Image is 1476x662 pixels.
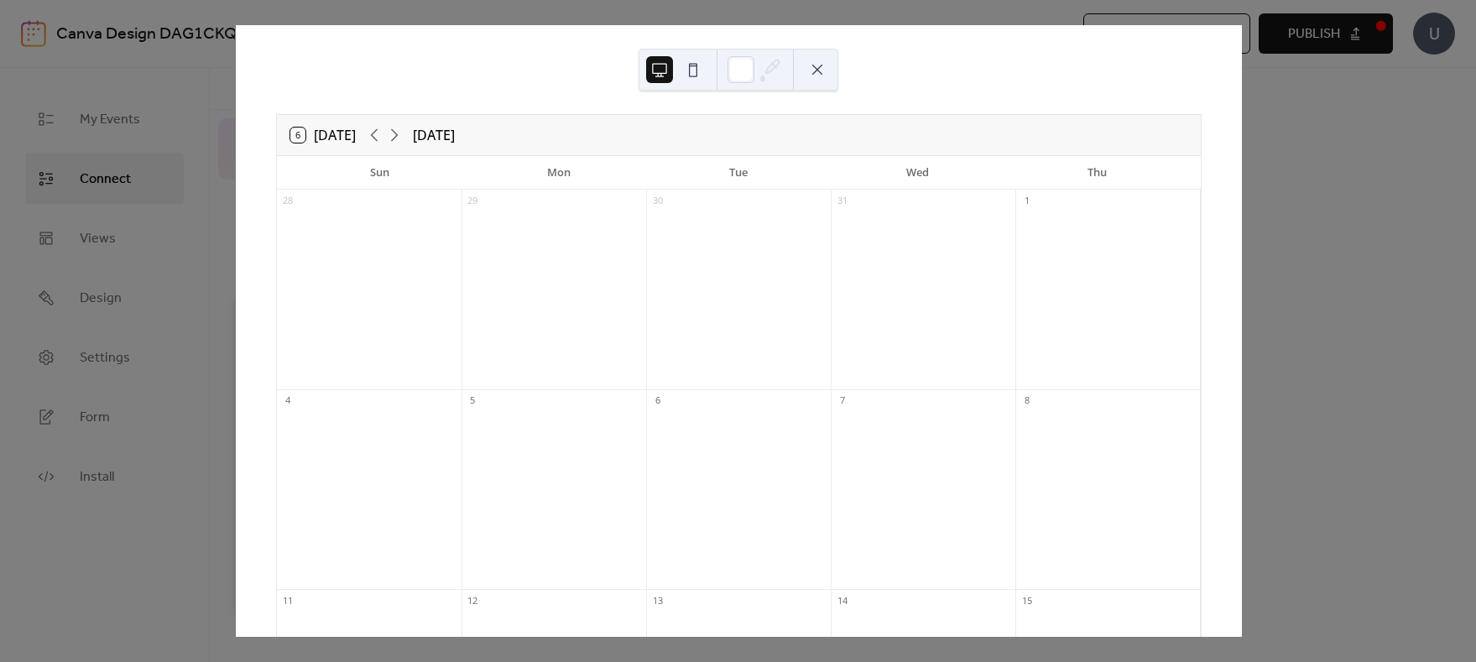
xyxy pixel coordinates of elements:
div: 30 [651,195,664,207]
div: 29 [467,195,479,207]
div: [DATE] [413,125,455,145]
div: Wed [828,156,1008,190]
div: 11 [282,594,295,607]
div: 7 [836,394,848,407]
div: Mon [469,156,649,190]
div: Tue [649,156,828,190]
div: Sun [290,156,470,190]
div: 5 [467,394,479,407]
div: 13 [651,594,664,607]
div: 15 [1020,594,1033,607]
div: 28 [282,195,295,207]
div: 12 [467,594,479,607]
div: 1 [1020,195,1033,207]
div: 4 [282,394,295,407]
div: 31 [836,195,848,207]
div: 8 [1020,394,1033,407]
div: Thu [1008,156,1187,190]
div: 14 [836,594,848,607]
div: 6 [651,394,664,407]
button: 6[DATE] [284,123,362,147]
